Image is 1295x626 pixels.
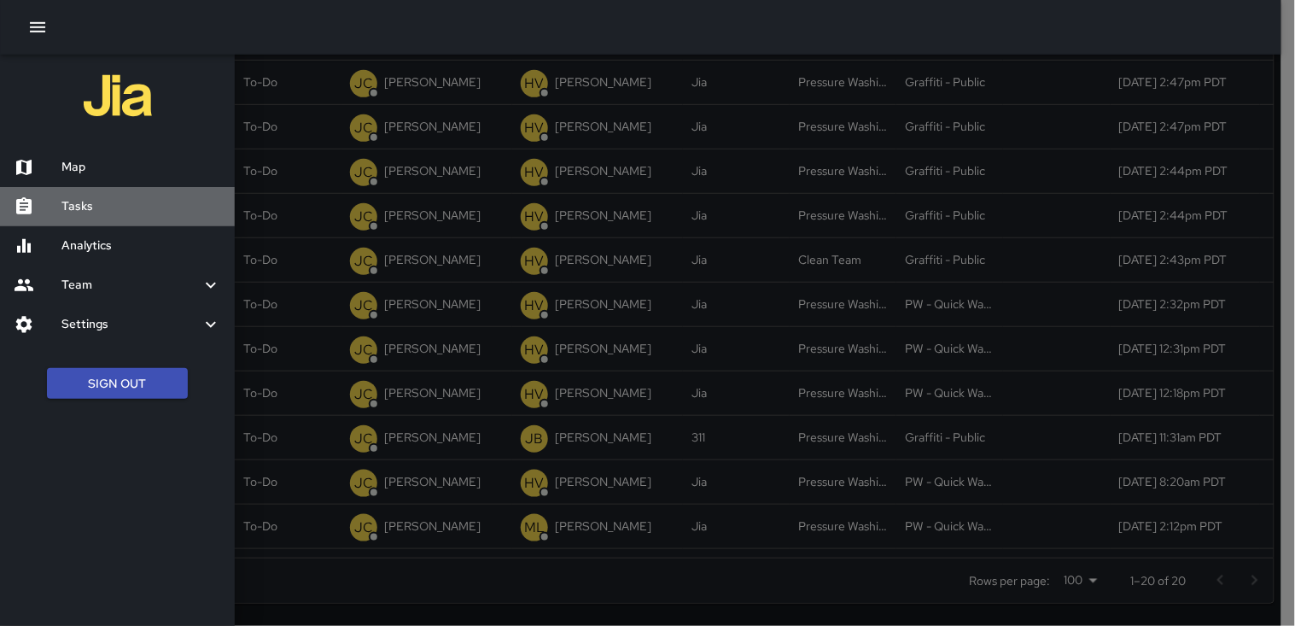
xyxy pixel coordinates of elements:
button: Sign Out [47,368,188,400]
h6: Map [61,158,221,177]
h6: Tasks [61,197,221,216]
h6: Settings [61,315,201,334]
h6: Team [61,276,201,295]
img: jia-logo [84,61,152,130]
h6: Analytics [61,237,221,255]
